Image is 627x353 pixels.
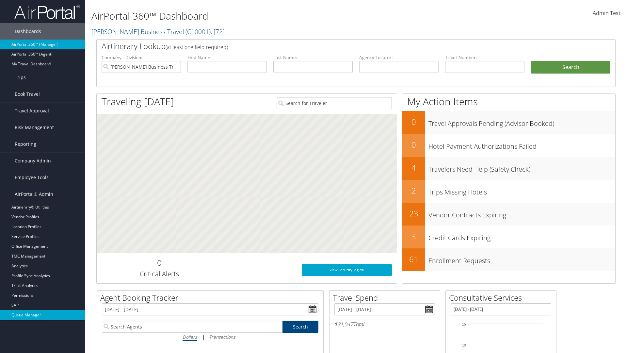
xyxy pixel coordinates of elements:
h3: Hotel Payment Authorizations Failed [428,139,615,151]
i: Transactions [209,334,235,340]
img: airportal-logo.png [14,4,80,20]
span: $31,047 [334,321,353,328]
span: Reporting [15,136,36,152]
a: 61Enrollment Requests [402,248,615,271]
h2: Airtinerary Lookup [102,41,567,52]
h2: 2 [402,185,425,196]
span: ( C10001 ) [185,27,211,36]
span: Dashboards [15,23,41,40]
a: Search [282,321,319,333]
a: [PERSON_NAME] Business Travel [91,27,225,36]
h2: Agent Booking Tracker [100,292,323,303]
h2: 3 [402,231,425,242]
h2: Travel Spend [333,292,440,303]
a: Admin Test [593,3,620,24]
span: Admin Test [593,9,620,17]
a: 23Vendor Contracts Expiring [402,203,615,226]
h3: Travelers Need Help (Safety Check) [428,161,615,174]
a: 4Travelers Need Help (Safety Check) [402,157,615,180]
h2: 23 [402,208,425,219]
h3: Travel Approvals Pending (Advisor Booked) [428,116,615,128]
h3: Credit Cards Expiring [428,230,615,243]
h6: Total [334,321,435,328]
div: | [102,333,318,341]
span: Company Admin [15,153,51,169]
a: 3Credit Cards Expiring [402,226,615,248]
span: Travel Approval [15,103,49,119]
label: Company - Division: [102,54,181,61]
h2: 61 [402,254,425,265]
h2: 0 [102,257,217,268]
h1: AirPortal 360™ Dashboard [91,9,444,23]
label: First Name: [187,54,267,61]
h2: 0 [402,139,425,150]
label: Agency Locator: [359,54,439,61]
span: Risk Management [15,119,54,136]
i: Dollars [183,334,197,340]
h3: Enrollment Requests [428,253,615,265]
a: 0Hotel Payment Authorizations Failed [402,134,615,157]
span: Trips [15,69,26,86]
h3: Critical Alerts [102,269,217,278]
h3: Trips Missing Hotels [428,184,615,197]
a: 0Travel Approvals Pending (Advisor Booked) [402,111,615,134]
h1: Traveling [DATE] [102,95,174,109]
span: (at least one field required) [166,43,228,51]
h3: Vendor Contracts Expiring [428,207,615,220]
a: 2Trips Missing Hotels [402,180,615,203]
span: AirPortal® Admin [15,186,53,202]
h2: 4 [402,162,425,173]
h1: My Action Items [402,95,615,109]
span: Book Travel [15,86,40,102]
label: Ticket Number: [445,54,524,61]
span: Employee Tools [15,169,49,186]
input: Search for Traveler [277,97,392,109]
h2: Consultative Services [449,292,556,303]
input: Search Agents [102,321,282,333]
tspan: 15 [462,322,466,326]
h2: 0 [402,116,425,127]
button: Search [531,61,610,74]
span: , [ 72 ] [211,27,225,36]
a: View SecurityLogic® [302,264,392,276]
label: Last Name: [273,54,353,61]
tspan: 10 [462,343,466,347]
